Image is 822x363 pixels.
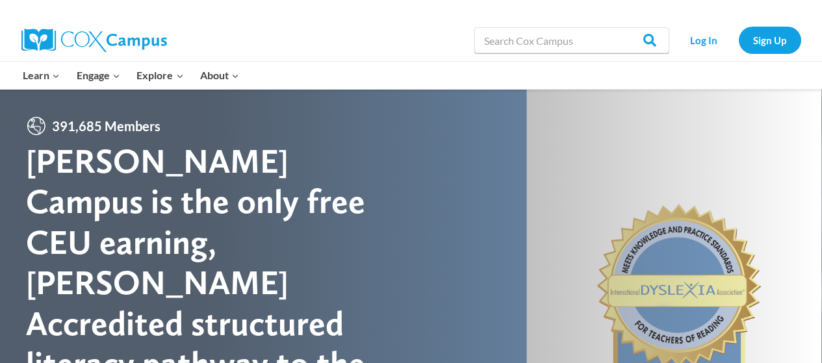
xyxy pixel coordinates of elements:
[474,27,669,53] input: Search Cox Campus
[200,67,239,84] span: About
[15,62,248,89] nav: Primary Navigation
[676,27,732,53] a: Log In
[739,27,801,53] a: Sign Up
[136,67,183,84] span: Explore
[21,29,167,52] img: Cox Campus
[77,67,120,84] span: Engage
[47,116,166,136] span: 391,685 Members
[23,67,60,84] span: Learn
[676,27,801,53] nav: Secondary Navigation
